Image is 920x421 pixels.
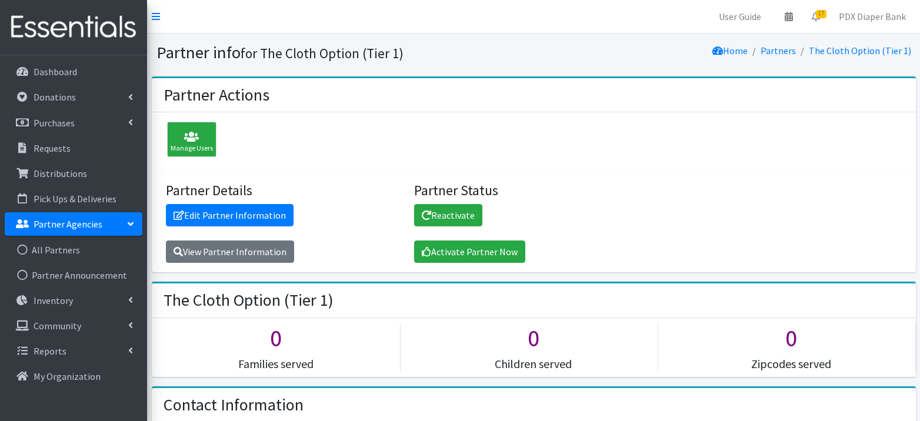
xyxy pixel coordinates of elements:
h1: 0 [667,324,915,352]
h2: Partner Actions [164,85,269,105]
a: Distributions [5,162,142,185]
a: Edit Partner Information [166,204,294,226]
a: Requests [5,136,142,160]
div: Manage Users [167,122,216,157]
a: PDX Diaper Bank [829,5,915,28]
h2: The Cloth Option (Tier 1) [164,290,334,310]
a: Activate Partner Now [414,240,525,263]
a: Partner Announcement [5,263,142,287]
p: Donations [34,91,76,103]
img: HumanEssentials [5,8,142,47]
h5: Zipcodes served [667,357,915,371]
a: Manage Users [161,135,216,147]
h5: Families served [152,357,400,371]
small: for The Cloth Option (Tier 1) [241,45,404,62]
a: Partner Agencies [5,212,142,236]
h4: Partner Status [414,182,654,199]
a: Community [5,314,142,338]
p: My Organization [34,370,101,382]
a: All Partners [5,238,142,262]
a: Reports [5,339,142,363]
p: Community [34,320,81,332]
a: Partners [761,45,796,56]
p: Purchases [34,117,75,129]
a: Donations [5,85,142,109]
p: Partner Agencies [34,218,102,230]
h1: 0 [152,324,400,352]
a: Pick Ups & Deliveries [5,187,142,210]
a: Home [712,45,748,56]
p: Pick Ups & Deliveries [34,193,116,205]
span: 17 [816,10,826,18]
p: Distributions [34,168,87,179]
h4: Partner Details [166,182,405,199]
a: The Cloth Option (Tier 1) [809,45,911,56]
a: User Guide [709,5,771,28]
a: 17 [802,5,829,28]
h5: Children served [409,357,658,371]
a: My Organization [5,365,142,388]
a: Purchases [5,111,142,135]
a: Inventory [5,289,142,312]
a: Dashboard [5,60,142,83]
h1: 0 [409,324,658,352]
p: Dashboard [34,66,77,78]
p: Requests [34,142,71,154]
a: View Partner Information [166,240,294,263]
h1: Partner info [156,42,529,63]
p: Inventory [34,295,73,306]
a: Reactivate [414,204,482,226]
p: Reports [34,345,66,357]
h2: Contact Information [164,395,304,415]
